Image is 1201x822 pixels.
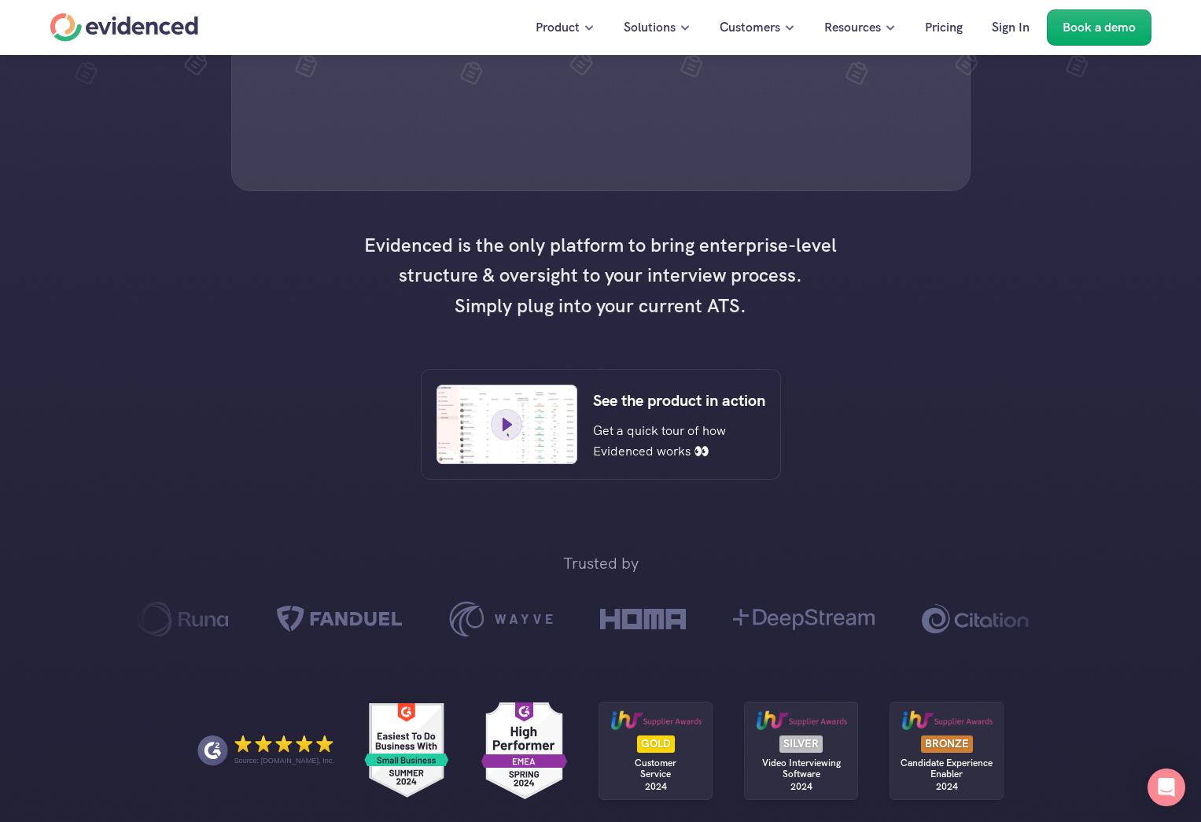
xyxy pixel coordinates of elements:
[364,704,450,798] div: G2 reviews
[1063,17,1136,38] p: Book a demo
[536,17,580,38] p: Product
[50,13,198,42] a: Home
[563,551,639,576] p: Trusted by
[752,757,850,780] p: Video Interviewing Software
[624,17,676,38] p: Solutions
[593,421,742,461] p: Get a quick tour of how Evidenced works 👀
[992,17,1030,38] p: Sign In
[936,781,958,792] p: 2024
[913,9,974,46] a: Pricing
[925,17,963,38] p: Pricing
[824,17,881,38] p: Resources
[645,781,667,792] p: 2024
[720,17,780,38] p: Customers
[234,756,334,765] p: Source: [DOMAIN_NAME], Inc.
[601,757,711,769] p: Customer
[641,738,671,750] p: GOLD
[481,704,567,798] div: G2 reviews
[357,230,845,321] h4: Evidenced is the only platform to bring enterprise-level structure & oversight to your interview ...
[980,9,1041,46] a: Sign In
[925,738,969,750] p: BRONZE
[421,369,781,480] a: See the product in actionGet a quick tour of how Evidenced works 👀
[593,388,765,413] p: See the product in action
[790,781,812,792] p: 2024
[897,757,996,780] p: Candidate Experience Enabler
[601,769,711,780] p: Service
[1047,9,1151,46] a: Book a demo
[1148,769,1185,806] div: Open Intercom Messenger
[783,738,819,750] p: SILVER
